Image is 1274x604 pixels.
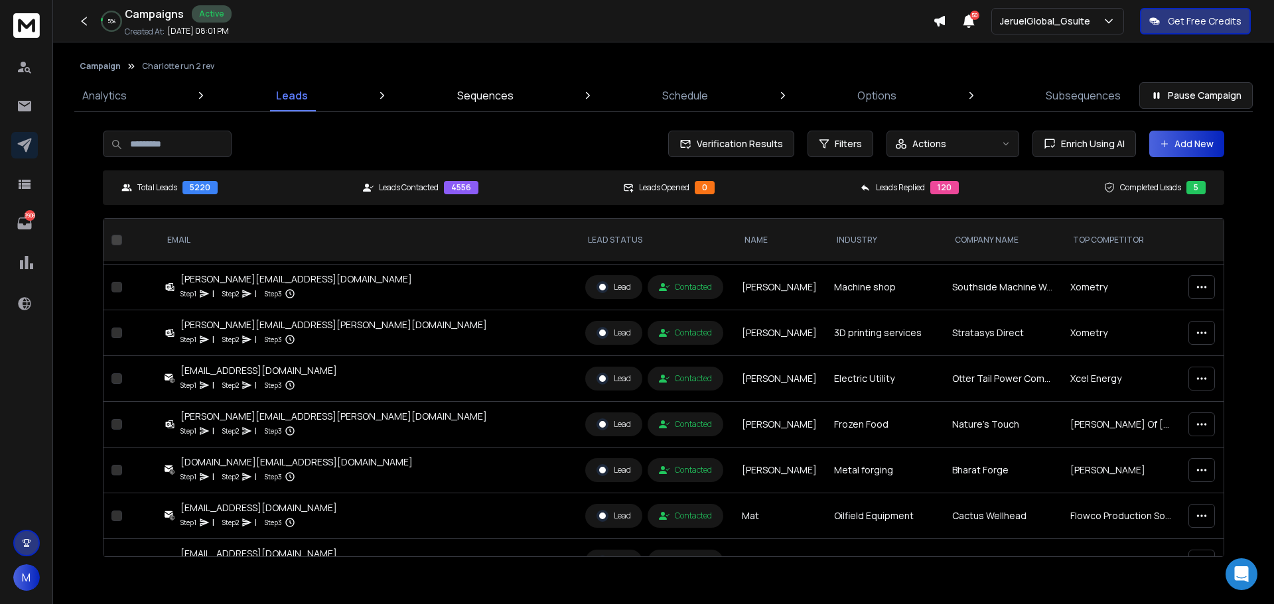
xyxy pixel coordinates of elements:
[1140,8,1251,34] button: Get Free Credits
[13,564,40,591] button: M
[212,424,214,438] p: |
[857,88,896,103] p: Options
[944,265,1062,310] td: Southside Machine Works
[662,88,708,103] p: Schedule
[944,356,1062,402] td: Otter Tail Power Company
[255,516,257,529] p: |
[597,464,631,476] div: Lead
[167,26,229,36] p: [DATE] 08:01 PM
[695,181,715,194] div: 0
[212,516,214,529] p: |
[182,181,218,194] div: 5220
[255,470,257,483] p: |
[808,131,873,157] button: Filters
[142,61,214,72] p: Charlotte run 2 rev
[826,356,944,402] td: Electric Utility
[930,181,959,194] div: 120
[125,27,165,37] p: Created At:
[734,310,826,356] td: [PERSON_NAME]
[222,516,239,529] p: Step 2
[734,356,826,402] td: [PERSON_NAME]
[180,379,196,392] p: Step 1
[970,11,979,20] span: 50
[379,182,439,193] p: Leads Contacted
[1038,80,1129,111] a: Subsequences
[1062,219,1180,262] th: Top Competitor
[1062,539,1180,585] td: Red Stag Fulfillment
[265,470,282,483] p: Step 3
[222,424,239,438] p: Step 2
[912,137,946,151] p: Actions
[826,219,944,262] th: industry
[734,402,826,448] td: [PERSON_NAME]
[1120,182,1181,193] p: Completed Leads
[180,424,196,438] p: Step 1
[1149,131,1224,157] button: Add New
[11,210,38,237] a: 3908
[180,516,196,529] p: Step 1
[835,137,862,151] span: Filters
[1062,402,1180,448] td: [PERSON_NAME] Of [US_STATE]
[265,379,282,392] p: Step 3
[849,80,904,111] a: Options
[1168,15,1241,28] p: Get Free Credits
[255,333,257,346] p: |
[1226,558,1257,590] div: Open Intercom Messenger
[82,88,127,103] p: Analytics
[944,402,1062,448] td: Nature's Touch
[826,265,944,310] td: Machine shop
[212,379,214,392] p: |
[212,470,214,483] p: |
[125,6,184,22] h1: Campaigns
[639,182,689,193] p: Leads Opened
[255,379,257,392] p: |
[74,80,135,111] a: Analytics
[1046,88,1121,103] p: Subsequences
[255,424,257,438] p: |
[944,539,1062,585] td: Total Distribution
[180,470,196,483] p: Step 1
[876,182,925,193] p: Leads Replied
[222,470,239,483] p: Step 2
[180,272,412,286] div: [PERSON_NAME][EMAIL_ADDRESS][DOMAIN_NAME]
[457,88,514,103] p: Sequences
[212,287,214,300] p: |
[659,328,712,338] div: Contacted
[212,333,214,346] p: |
[944,448,1062,493] td: Bharat Forge
[444,181,478,194] div: 4556
[1000,15,1096,28] p: JeruelGlobal_Gsuite
[944,493,1062,539] td: Cactus Wellhead
[597,373,631,385] div: Lead
[597,281,631,293] div: Lead
[944,310,1062,356] td: Stratasys Direct
[944,219,1062,262] th: Company Name
[180,455,413,469] div: [DOMAIN_NAME][EMAIL_ADDRESS][DOMAIN_NAME]
[1056,137,1125,151] span: Enrich Using AI
[80,61,121,72] button: Campaign
[180,501,337,514] div: [EMAIL_ADDRESS][DOMAIN_NAME]
[734,265,826,310] td: [PERSON_NAME]
[192,5,232,23] div: Active
[577,219,734,262] th: LEAD STATUS
[1062,493,1180,539] td: Flowco Production Solutions
[659,465,712,475] div: Contacted
[734,448,826,493] td: [PERSON_NAME]
[1139,82,1253,109] button: Pause Campaign
[255,287,257,300] p: |
[180,318,487,332] div: [PERSON_NAME][EMAIL_ADDRESS][PERSON_NAME][DOMAIN_NAME]
[1186,181,1206,194] div: 5
[1062,356,1180,402] td: Xcel Energy
[222,287,239,300] p: Step 2
[659,511,712,521] div: Contacted
[1062,310,1180,356] td: Xometry
[180,547,337,560] div: [EMAIL_ADDRESS][DOMAIN_NAME]
[180,333,196,346] p: Step 1
[597,510,631,522] div: Lead
[265,424,282,438] p: Step 3
[276,88,308,103] p: Leads
[180,410,487,423] div: [PERSON_NAME][EMAIL_ADDRESS][PERSON_NAME][DOMAIN_NAME]
[597,327,631,339] div: Lead
[268,80,316,111] a: Leads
